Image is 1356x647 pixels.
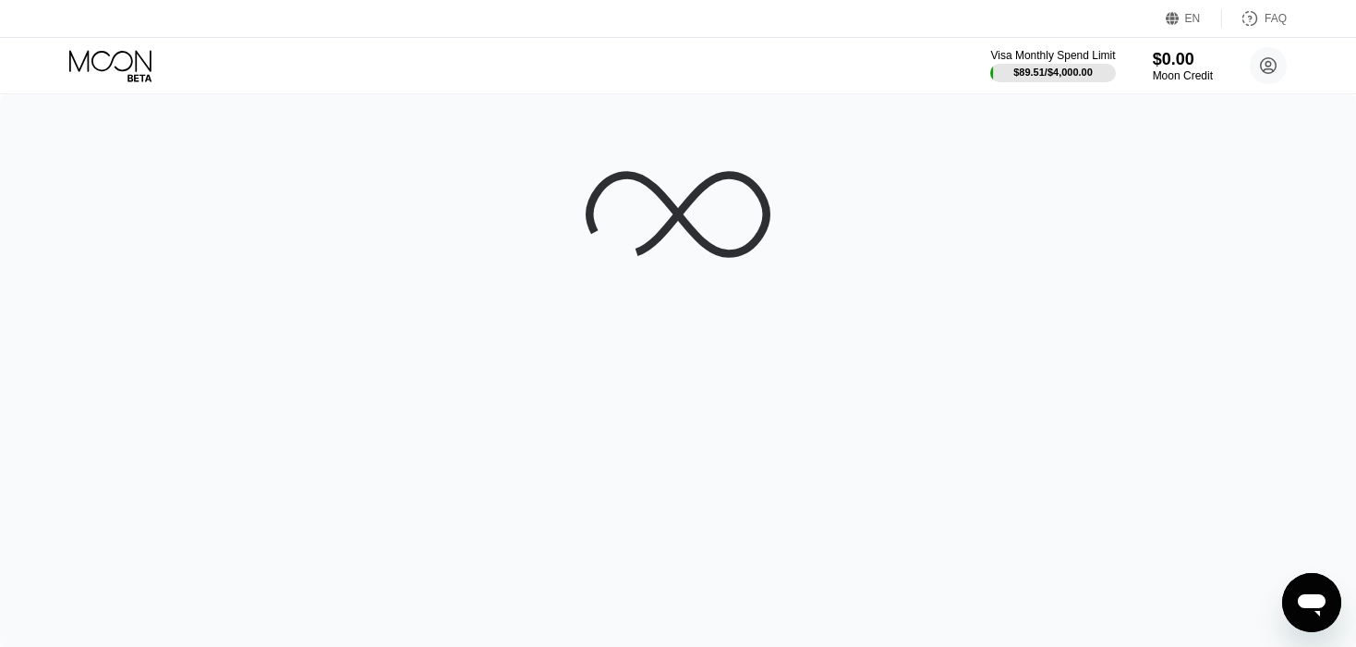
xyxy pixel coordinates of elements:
div: FAQ [1222,9,1287,28]
div: FAQ [1265,12,1287,25]
div: $89.51 / $4,000.00 [1013,67,1093,78]
div: $0.00 [1153,50,1213,69]
div: Visa Monthly Spend Limit$89.51/$4,000.00 [990,49,1115,82]
div: $0.00Moon Credit [1153,50,1213,82]
div: Moon Credit [1153,69,1213,82]
div: EN [1166,9,1222,28]
div: EN [1185,12,1201,25]
div: Visa Monthly Spend Limit [990,49,1115,62]
iframe: Button to launch messaging window, conversation in progress [1282,573,1341,632]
